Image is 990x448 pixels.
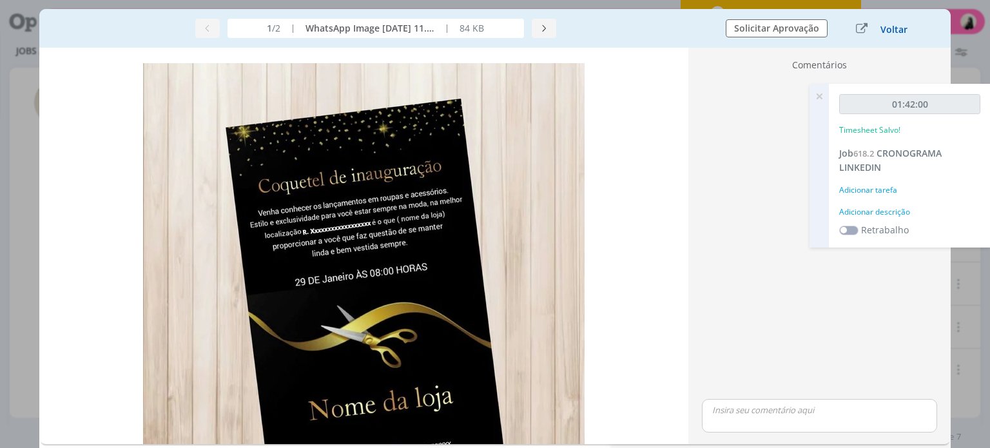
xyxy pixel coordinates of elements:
span: CRONOGRAMA LINKEDIN [839,147,942,173]
span: 618.2 [853,148,874,159]
div: Adicionar tarefa [839,184,980,196]
div: Adicionar descrição [839,206,980,218]
a: Job618.2CRONOGRAMA LINKEDIN [839,147,942,173]
div: dialog [39,9,950,448]
div: Comentários [697,58,942,77]
p: Timesheet Salvo! [839,124,900,136]
label: Retrabalho [861,223,909,237]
